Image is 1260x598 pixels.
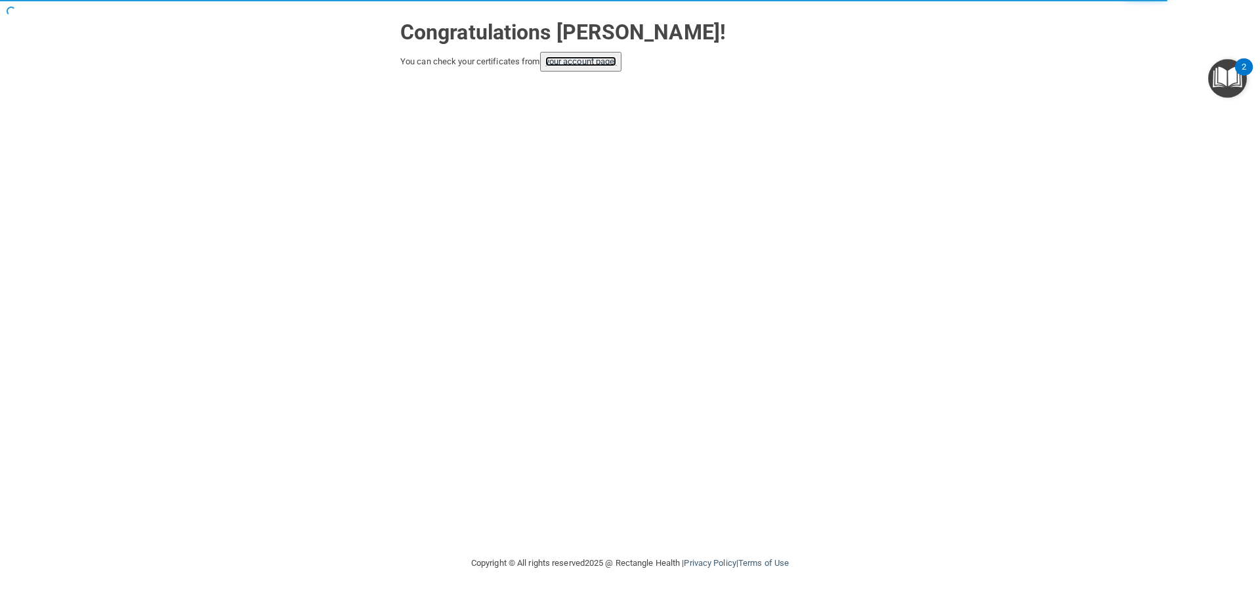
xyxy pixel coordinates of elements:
[545,56,617,66] a: your account page!
[1242,67,1246,84] div: 2
[738,558,789,568] a: Terms of Use
[540,52,622,72] button: your account page!
[684,558,736,568] a: Privacy Policy
[400,52,860,72] div: You can check your certificates from
[390,542,870,584] div: Copyright © All rights reserved 2025 @ Rectangle Health | |
[1208,59,1247,98] button: Open Resource Center, 2 new notifications
[400,20,726,45] strong: Congratulations [PERSON_NAME]!
[1033,505,1244,557] iframe: Drift Widget Chat Controller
